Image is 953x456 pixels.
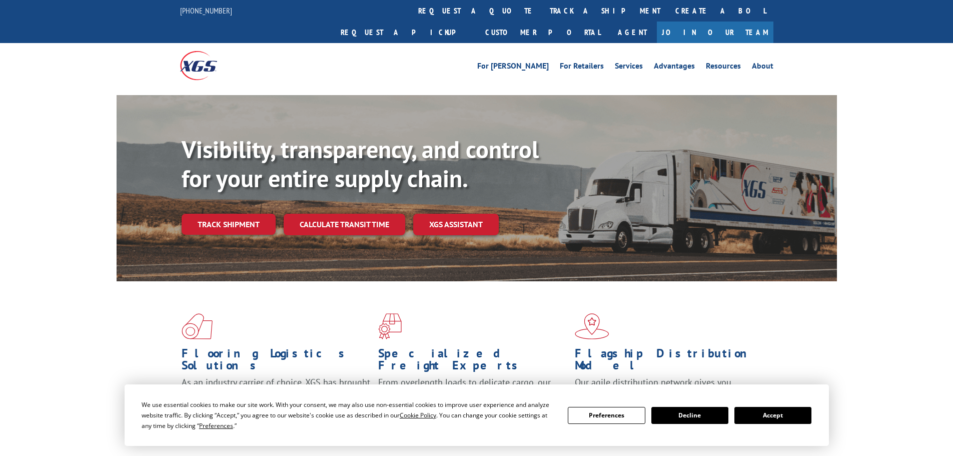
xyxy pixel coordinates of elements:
[560,62,604,73] a: For Retailers
[654,62,695,73] a: Advantages
[575,347,764,376] h1: Flagship Distribution Model
[182,376,370,412] span: As an industry carrier of choice, XGS has brought innovation and dedication to flooring logistics...
[182,214,276,235] a: Track shipment
[333,22,478,43] a: Request a pickup
[575,376,759,400] span: Our agile distribution network gives you nationwide inventory management on demand.
[182,313,213,339] img: xgs-icon-total-supply-chain-intelligence-red
[284,214,405,235] a: Calculate transit time
[378,376,567,421] p: From overlength loads to delicate cargo, our experienced staff knows the best way to move your fr...
[413,214,499,235] a: XGS ASSISTANT
[478,22,608,43] a: Customer Portal
[182,347,371,376] h1: Flooring Logistics Solutions
[199,421,233,430] span: Preferences
[378,313,402,339] img: xgs-icon-focused-on-flooring-red
[734,407,811,424] button: Accept
[657,22,773,43] a: Join Our Team
[568,407,645,424] button: Preferences
[575,313,609,339] img: xgs-icon-flagship-distribution-model-red
[706,62,741,73] a: Resources
[125,384,829,446] div: Cookie Consent Prompt
[400,411,436,419] span: Cookie Policy
[378,347,567,376] h1: Specialized Freight Experts
[752,62,773,73] a: About
[142,399,556,431] div: We use essential cookies to make our site work. With your consent, we may also use non-essential ...
[477,62,549,73] a: For [PERSON_NAME]
[182,134,539,194] b: Visibility, transparency, and control for your entire supply chain.
[615,62,643,73] a: Services
[180,6,232,16] a: [PHONE_NUMBER]
[651,407,728,424] button: Decline
[608,22,657,43] a: Agent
